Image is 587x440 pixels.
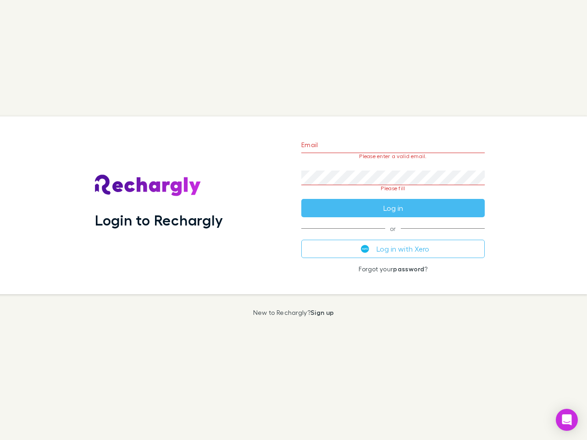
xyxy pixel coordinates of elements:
div: Open Intercom Messenger [556,409,578,431]
span: or [301,228,485,229]
h1: Login to Rechargly [95,211,223,229]
p: Forgot your ? [301,265,485,273]
a: password [393,265,424,273]
img: Rechargly's Logo [95,175,201,197]
img: Xero's logo [361,245,369,253]
p: Please fill [301,185,485,192]
a: Sign up [310,308,334,316]
button: Log in [301,199,485,217]
p: Please enter a valid email. [301,153,485,159]
p: New to Rechargly? [253,309,334,316]
button: Log in with Xero [301,240,485,258]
